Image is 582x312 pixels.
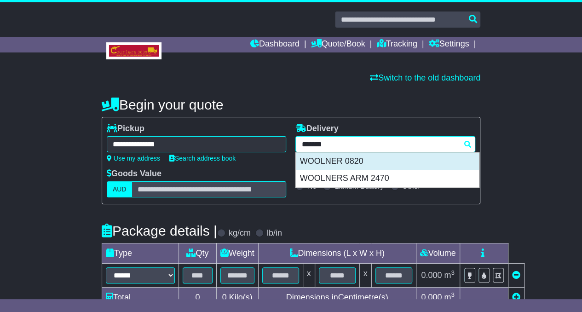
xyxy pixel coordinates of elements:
h4: Begin your quote [102,97,480,112]
h4: Package details | [102,223,217,238]
label: Pickup [107,124,144,134]
a: Switch to the old dashboard [370,73,480,82]
a: Search address book [169,155,236,162]
td: Volume [416,243,460,264]
span: m [444,271,455,280]
typeahead: Please provide city [295,136,475,152]
td: x [303,264,315,288]
label: kg/cm [229,228,251,238]
td: 0 [179,288,216,308]
td: Total [102,288,179,308]
label: Delivery [295,124,338,134]
sup: 3 [451,291,455,298]
a: Quote/Book [311,37,365,52]
label: lb/in [267,228,282,238]
label: AUD [107,181,133,197]
span: m [444,293,455,302]
td: Dimensions (L x W x H) [258,243,416,264]
div: WOOLNER 0820 [296,153,479,170]
td: Weight [216,243,258,264]
label: Goods Value [107,169,161,179]
a: Remove this item [512,271,520,280]
a: Use my address [107,155,160,162]
sup: 3 [451,269,455,276]
a: Tracking [376,37,417,52]
td: Qty [179,243,216,264]
div: WOOLNERS ARM 2470 [296,170,479,187]
span: 0 [222,293,227,302]
a: Dashboard [250,37,300,52]
td: Dimensions in Centimetre(s) [258,288,416,308]
td: Type [102,243,179,264]
td: x [359,264,371,288]
span: 0.000 [421,271,442,280]
td: Kilo(s) [216,288,258,308]
span: 0.000 [421,293,442,302]
a: Settings [428,37,469,52]
a: Add new item [512,293,520,302]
